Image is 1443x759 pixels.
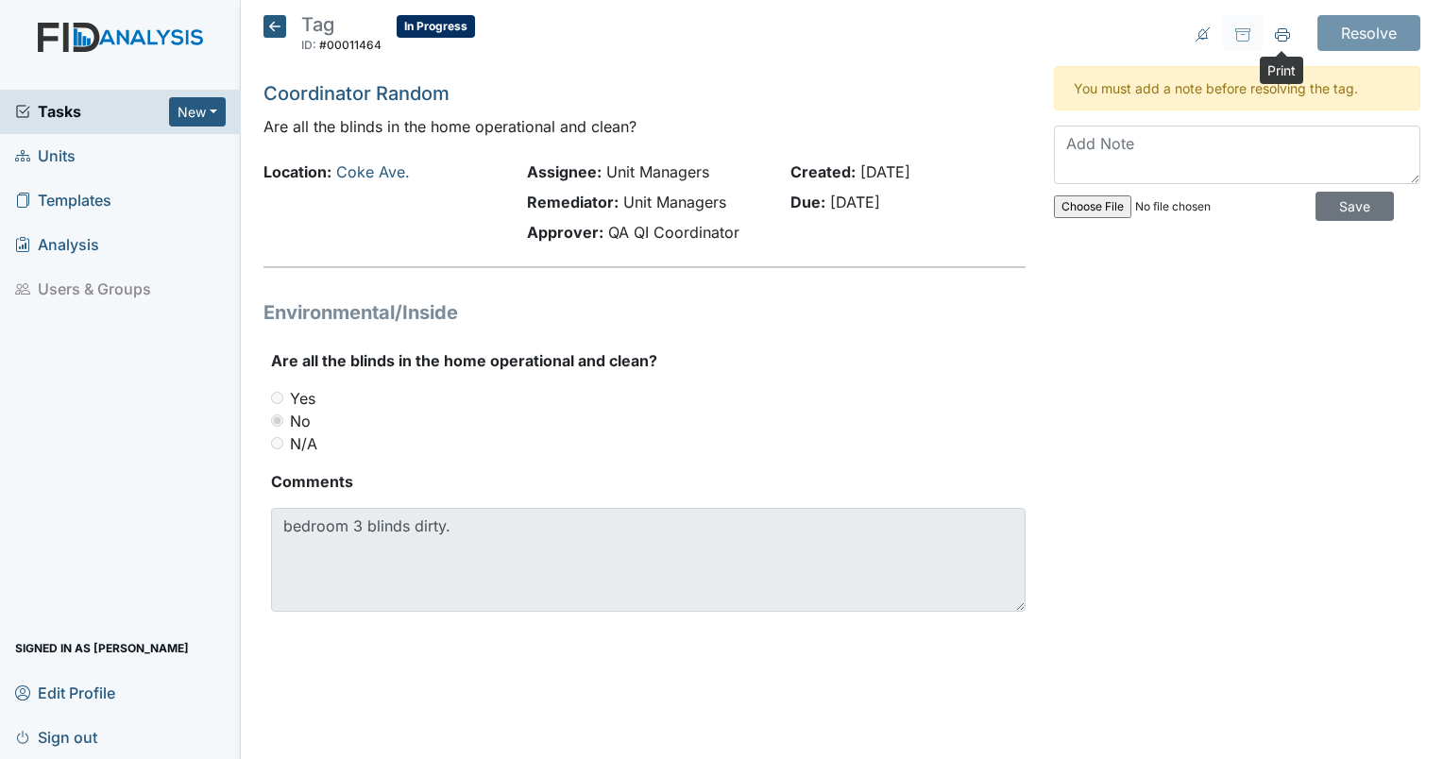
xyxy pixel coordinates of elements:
a: Coke Ave. [336,162,410,181]
strong: Location: [263,162,331,181]
input: Resolve [1317,15,1420,51]
label: Yes [290,387,315,410]
label: Are all the blinds in the home operational and clean? [271,349,657,372]
span: Unit Managers [623,193,726,211]
span: Edit Profile [15,678,115,707]
div: You must add a note before resolving the tag. [1054,66,1420,110]
span: Unit Managers [606,162,709,181]
input: N/A [271,437,283,449]
strong: Created: [790,162,856,181]
span: [DATE] [860,162,910,181]
span: In Progress [397,15,475,38]
strong: Due: [790,193,825,211]
div: Print [1260,57,1303,84]
span: Units [15,142,76,171]
span: [DATE] [830,193,880,211]
span: Analysis [15,230,99,260]
span: Tag [301,13,334,36]
p: Are all the blinds in the home operational and clean? [263,115,1026,138]
label: N/A [290,432,317,455]
span: Templates [15,186,111,215]
span: #00011464 [319,38,382,52]
a: Tasks [15,100,169,123]
span: QA QI Coordinator [608,223,739,242]
h1: Environmental/Inside [263,298,1026,327]
span: Signed in as [PERSON_NAME] [15,633,189,663]
input: No [271,414,283,427]
button: New [169,97,226,126]
textarea: bedroom 3 blinds dirty. [271,508,1026,612]
span: Sign out [15,722,97,751]
a: Coordinator Random [263,82,450,105]
strong: Comments [271,470,1026,493]
strong: Approver: [527,223,603,242]
strong: Remediator: [527,193,619,211]
input: Yes [271,392,283,404]
strong: Assignee: [527,162,602,181]
span: ID: [301,38,316,52]
input: Save [1316,192,1394,221]
label: No [290,410,311,432]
